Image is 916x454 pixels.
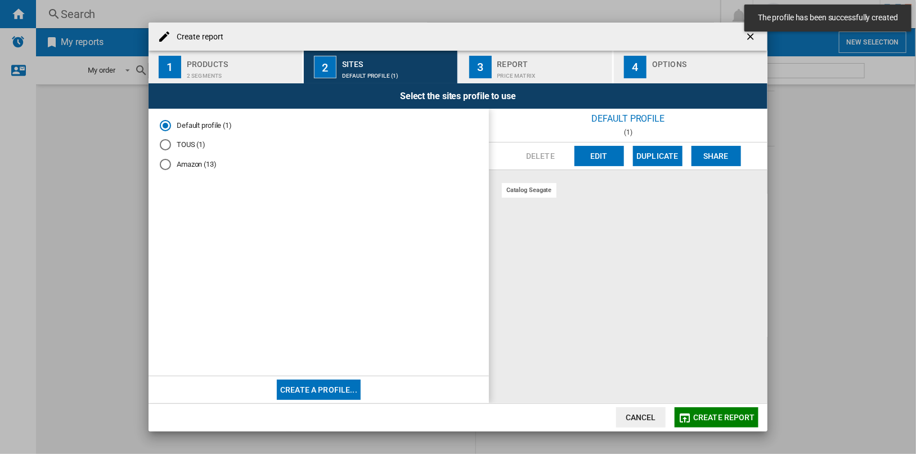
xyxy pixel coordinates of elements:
button: Cancel [616,407,666,428]
div: Select the sites profile to use [149,83,767,109]
div: Default profile (1) [342,67,453,79]
button: Create a profile... [277,380,361,400]
button: 2 Sites Default profile (1) [304,51,459,83]
button: Create report [675,407,758,428]
div: 1 [159,56,181,78]
button: 1 Products 2 segments [149,51,303,83]
ng-md-icon: getI18NText('BUTTONS.CLOSE_DIALOG') [745,31,758,44]
md-radio-button: Amazon (13) [160,159,478,170]
button: Duplicate [633,146,682,166]
div: Default profile [489,109,767,128]
button: Edit [574,146,624,166]
span: The profile has been successfully created [755,12,901,24]
button: Delete [516,146,565,166]
div: catalog seagate [502,183,556,197]
div: Report [497,55,608,67]
span: Create report [693,413,755,422]
button: Share [692,146,741,166]
button: getI18NText('BUTTONS.CLOSE_DIALOG') [740,25,763,48]
md-radio-button: Default profile (1) [160,120,478,131]
h4: Create report [171,32,223,43]
md-radio-button: TOUS (1) [160,140,478,150]
div: Products [187,55,298,67]
div: 2 [314,56,336,78]
div: 4 [624,56,646,78]
button: 3 Report Price Matrix [459,51,614,83]
div: Price Matrix [497,67,608,79]
div: Sites [342,55,453,67]
div: Options [652,55,763,67]
div: 2 segments [187,67,298,79]
button: 4 Options [614,51,767,83]
div: (1) [489,128,767,136]
div: 3 [469,56,492,78]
